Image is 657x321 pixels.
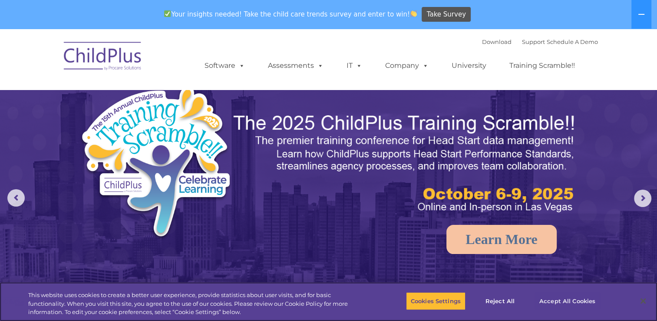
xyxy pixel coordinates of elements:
[161,6,421,23] span: Your insights needed! Take the child care trends survey and enter to win!
[634,291,653,311] button: Close
[59,36,146,79] img: ChildPlus by Procare Solutions
[376,57,437,74] a: Company
[422,7,471,22] a: Take Survey
[196,57,254,74] a: Software
[443,57,495,74] a: University
[121,93,158,100] span: Phone number
[121,57,147,64] span: Last name
[338,57,371,74] a: IT
[535,292,600,310] button: Accept All Cookies
[547,38,598,45] a: Schedule A Demo
[446,225,557,254] a: Learn More
[406,292,466,310] button: Cookies Settings
[522,38,545,45] a: Support
[501,57,584,74] a: Training Scramble!!
[259,57,332,74] a: Assessments
[28,291,361,317] div: This website uses cookies to create a better user experience, provide statistics about user visit...
[427,7,466,22] span: Take Survey
[164,10,171,17] img: ✅
[482,38,598,45] font: |
[473,292,527,310] button: Reject All
[482,38,512,45] a: Download
[410,10,417,17] img: 👏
